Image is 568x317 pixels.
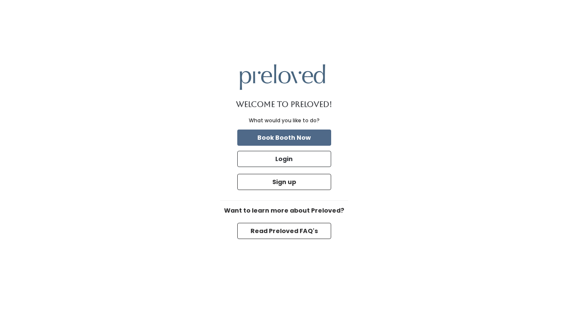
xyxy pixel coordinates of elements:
button: Login [237,151,331,167]
button: Sign up [237,174,331,190]
img: preloved logo [240,64,325,89]
a: Sign up [236,172,333,192]
button: Read Preloved FAQ's [237,223,331,239]
h6: Want to learn more about Preloved? [220,207,348,214]
button: Book Booth Now [237,130,331,146]
h1: Welcome to Preloved! [236,100,332,109]
div: What would you like to do? [249,117,320,124]
a: Login [236,149,333,169]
